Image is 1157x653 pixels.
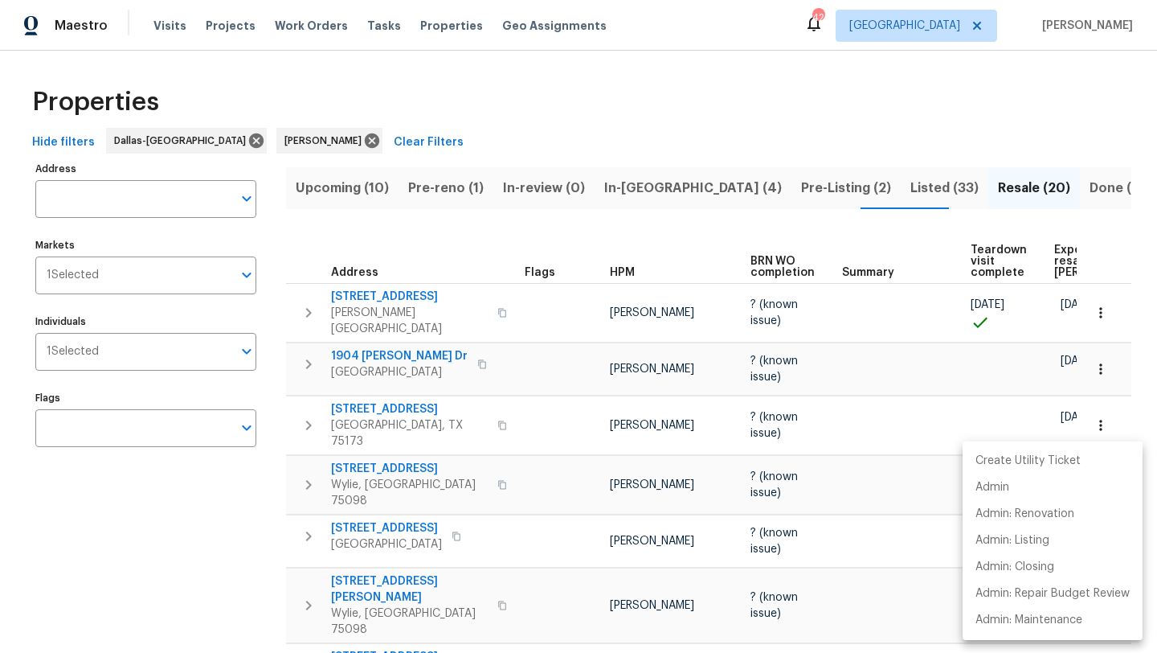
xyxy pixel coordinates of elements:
p: Admin: Closing [975,559,1054,576]
p: Create Utility Ticket [975,453,1081,470]
p: Admin: Listing [975,532,1049,549]
p: Admin [975,479,1009,496]
p: Admin: Renovation [975,506,1074,523]
p: Admin: Repair Budget Review [975,585,1130,602]
p: Admin: Maintenance [975,612,1082,629]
